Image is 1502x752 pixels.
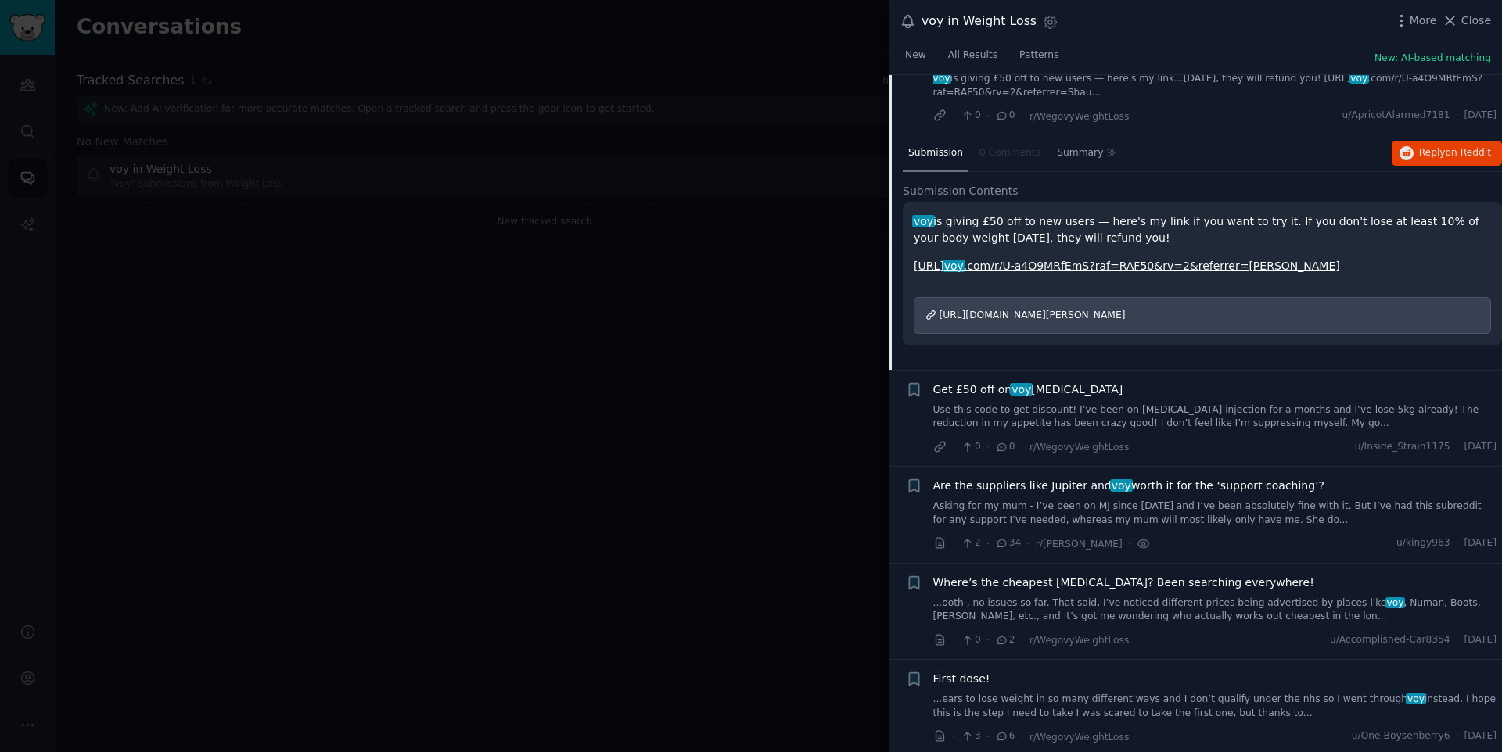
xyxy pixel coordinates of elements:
a: [URL]voy.com/r/U-a4O9MRfEmS?raf=RAF50&rv=2&referrer=[PERSON_NAME] [914,260,1340,272]
span: Patterns [1019,48,1058,63]
a: New [900,43,932,75]
a: [URL][DOMAIN_NAME][PERSON_NAME] [914,297,1491,335]
span: voy [912,215,935,227]
span: Submission Contents [903,183,1019,199]
a: Where’s the cheapest [MEDICAL_DATA]? Been searching everywhere! [933,575,1314,591]
span: 3 [961,729,980,743]
span: voy [1406,693,1426,704]
span: · [1021,439,1024,455]
span: r/WegovyWeightLoss [1029,635,1129,646]
span: · [1456,633,1459,647]
button: Replyon Reddit [1392,141,1502,166]
a: Use this code to get discount! I’ve been on [MEDICAL_DATA] injection for a months and I’ve lose 5... [933,403,1497,431]
span: [URL][DOMAIN_NAME][PERSON_NAME] [940,310,1126,320]
span: · [986,108,990,124]
span: [DATE] [1464,440,1497,454]
span: [DATE] [1464,729,1497,743]
span: · [952,632,955,648]
span: 0 [961,440,980,454]
a: Are the suppliers like Jupiter andvoyworth it for the ‘support coaching’? [933,478,1325,494]
span: · [1021,632,1024,648]
span: More [1410,13,1437,29]
span: r/[PERSON_NAME] [1036,539,1123,550]
span: on Reddit [1446,147,1491,158]
span: · [986,535,990,552]
span: Reply [1419,146,1491,160]
span: voy [1010,383,1033,396]
span: 0 [961,633,980,647]
span: Get £50 off on [MEDICAL_DATA] [933,381,1123,398]
span: r/WegovyWeightLoss [1029,111,1129,122]
span: Close [1461,13,1491,29]
span: u/Inside_Strain1175 [1355,440,1450,454]
button: New: AI-based matching [1374,52,1491,66]
span: · [1456,109,1459,123]
span: · [986,729,990,745]
p: is giving £50 off to new users — here's my link if you want to try it. If you don't lose at least... [914,213,1491,246]
span: · [952,108,955,124]
span: voy [1110,479,1133,492]
span: 2 [961,536,980,550]
span: voy [943,260,965,272]
span: · [1021,108,1024,124]
span: 6 [995,729,1015,743]
span: 0 [995,109,1015,123]
span: voy [1349,73,1370,84]
a: ...ooth , no issues so far. That said, I’ve noticed different prices being advertised by places l... [933,596,1497,624]
span: · [1026,535,1029,552]
a: First dose! [933,671,990,687]
span: · [1128,535,1131,552]
span: All Results [948,48,997,63]
span: u/Accomplished-Car8354 [1330,633,1450,647]
span: voy [1385,597,1406,608]
span: · [1456,440,1459,454]
span: · [1456,536,1459,550]
span: · [952,729,955,745]
span: 0 [995,440,1015,454]
span: voy [932,73,952,84]
span: Are the suppliers like Jupiter and worth it for the ‘support coaching’? [933,478,1325,494]
a: voyis giving £50 off to new users — here's my link...[DATE], they will refund you! [URL]voy.com/r... [933,72,1497,99]
span: 0 [961,109,980,123]
span: [DATE] [1464,633,1497,647]
span: r/WegovyWeightLoss [1029,732,1129,743]
span: · [986,439,990,455]
span: u/One-Boysenberry6 [1352,729,1450,743]
span: r/WegovyWeightLoss [1029,442,1129,453]
button: Close [1442,13,1491,29]
span: [DATE] [1464,536,1497,550]
span: New [905,48,926,63]
span: · [952,535,955,552]
a: Patterns [1014,43,1064,75]
div: voy in Weight Loss [922,12,1037,31]
span: Summary [1057,146,1103,160]
span: 2 [995,633,1015,647]
a: All Results [943,43,1003,75]
span: [DATE] [1464,109,1497,123]
span: · [1021,729,1024,745]
button: More [1393,13,1437,29]
span: u/kingy963 [1396,536,1450,550]
a: Get £50 off onvoy[MEDICAL_DATA] [933,381,1123,398]
span: · [952,439,955,455]
span: · [986,632,990,648]
span: u/ApricotAlarmed7181 [1342,109,1450,123]
a: Asking for my mum - I’ve been on MJ since [DATE] and I’ve been absolutely fine with it. But I’ve ... [933,500,1497,527]
span: Submission [908,146,963,160]
a: ...ears to lose weight in so many different ways and I don’t qualify under the nhs so I went thro... [933,693,1497,720]
span: · [1456,729,1459,743]
span: 34 [995,536,1021,550]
